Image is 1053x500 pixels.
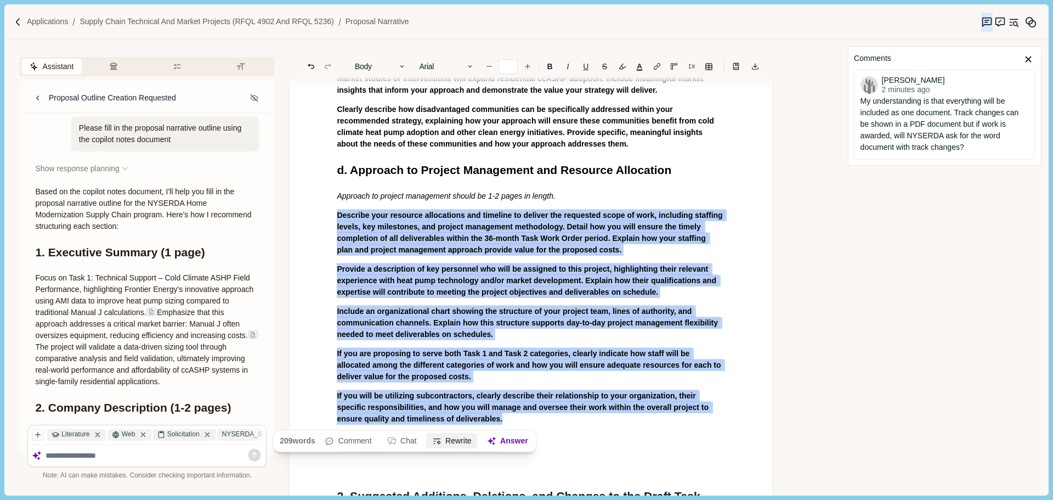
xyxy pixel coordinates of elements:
button: Decrease font size [482,59,497,74]
button: Export to docx [748,59,763,74]
a: Supply Chain Technical and Market Projects (RFQL 4902 and RFQL 5236) [80,16,333,27]
button: Increase font size [520,59,535,74]
button: Undo [303,59,319,74]
a: Applications [27,16,69,27]
b: B [547,63,553,70]
span: Clearly describe how disadvantaged communities can be specifically addressed within your recommen... [337,105,716,148]
span: Assistant [42,61,73,72]
h1: 2. Company Description (1-2 pages) [35,399,259,417]
button: Line height [649,59,665,74]
div: 209 words [276,434,316,449]
button: Chat [381,434,422,449]
a: Proposal Narrative [346,16,409,27]
div: Note: AI can make mistakes. Consider checking important information. [27,471,267,481]
span: Approach to project management should be 1-2 pages in length. [337,192,556,200]
span: Focus on Task 1: Technical Support – Cold Climate ASHP Field Performance, highlighting Frontier E... [35,273,256,317]
button: U [578,59,595,74]
span: [PERSON_NAME] [882,76,945,84]
span: Describe your resource allocations and timeline to deliver the requested scope of work, including... [337,209,724,255]
div: Proposal Outline Creation Requested [49,92,176,104]
span: Include an organizational chart showing the structure of your project team, lines of authority, a... [337,305,720,340]
h1: 1. Executive Summary (1 page) [35,244,259,261]
button: Answer [481,434,534,449]
s: S [602,63,607,70]
div: Web [107,429,151,441]
img: Forward slash icon [13,17,23,27]
button: B [541,59,558,74]
button: Line height [701,59,716,74]
span: 2 minutes ago [882,86,945,93]
div: NYSERDA_Supply ....docx [217,429,318,441]
div: Solicitation [153,429,216,441]
img: Forward slash icon [68,17,80,27]
button: Body [349,59,412,74]
button: I [560,59,575,74]
i: I [567,63,569,70]
p: Based on the copilot notes document, I'll help you fill in the proposal narrative outline for the... [35,186,259,232]
p: My understanding is that everything will be included as one document. Track changes can be shown ... [860,95,1029,153]
span: d. Approach to Project Management and Resource Allocation [337,164,671,176]
button: Adjust margins [666,59,682,74]
span: Emphasize that this approach addresses a critical market barrier: Manual J often oversizes equipm... [35,308,247,340]
img: Forward slash icon [334,17,346,27]
button: Comment [319,434,377,449]
button: Redo [320,59,336,74]
div: Literature [47,429,105,441]
span: If you will be utilizing subcontractors, clearly describe their relationship to your organization... [337,390,711,424]
span: Provide a description of key personnel who will be assigned to this project, highlighting their r... [337,263,718,297]
div: Please fill in the proposal narrative outline using the copilot notes document [71,117,259,151]
div: Comments [854,53,891,66]
span: Show response planning [35,163,119,175]
img: avatar [860,76,878,94]
span: If you are proposing to serve both Task 1 and Task 2 categories, clearly indicate how staff will ... [337,347,723,382]
u: U [583,63,588,70]
button: S [596,59,613,74]
button: Line height [728,59,744,74]
button: Rewrite [427,434,478,449]
p: The project will validate a data-driven sizing tool through comparative analysis and field valida... [35,272,259,387]
button: Arial [414,59,479,74]
button: Line height [684,59,699,74]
